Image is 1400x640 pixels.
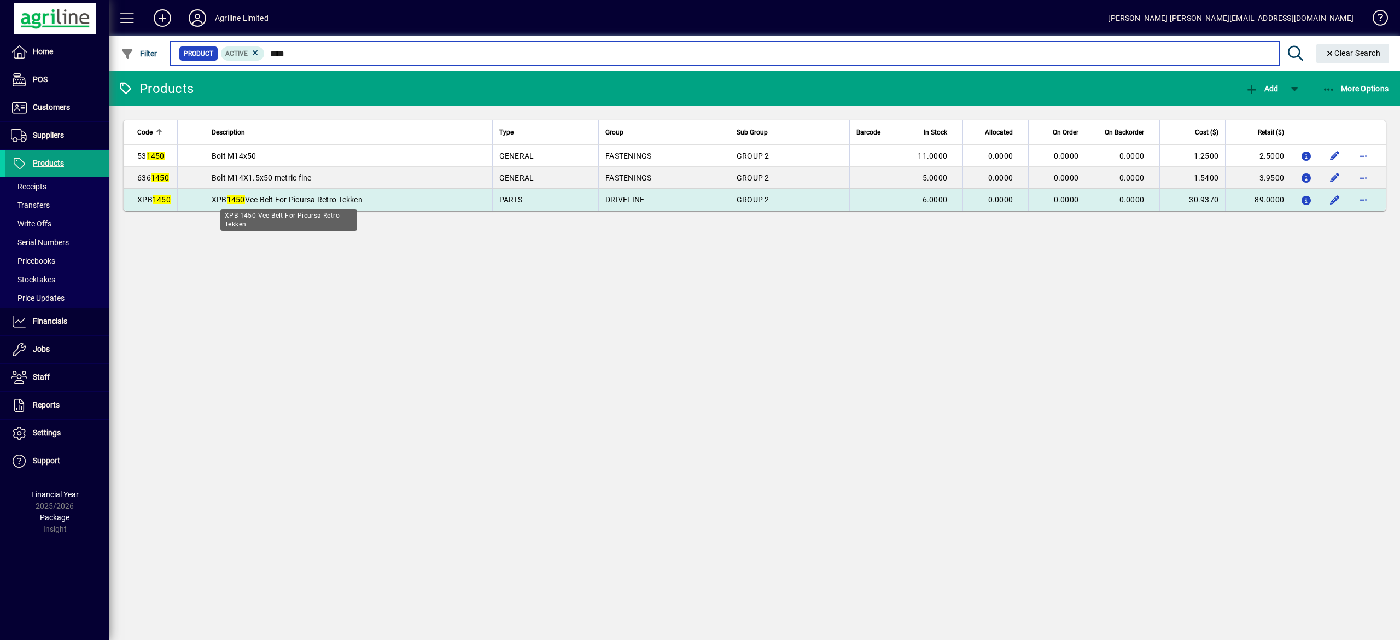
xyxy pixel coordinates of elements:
[225,50,248,57] span: Active
[856,126,890,138] div: Barcode
[499,152,534,160] span: GENERAL
[1119,173,1145,182] span: 0.0000
[1355,169,1372,187] button: More options
[923,195,948,204] span: 6.0000
[5,289,109,307] a: Price Updates
[137,126,153,138] span: Code
[5,233,109,252] a: Serial Numbers
[1316,44,1390,63] button: Clear
[1326,169,1344,187] button: Edit
[1364,2,1386,38] a: Knowledge Base
[212,126,245,138] span: Description
[918,152,947,160] span: 11.0000
[33,456,60,465] span: Support
[151,173,169,182] em: 1450
[180,8,215,28] button: Profile
[605,126,723,138] div: Group
[227,195,245,204] em: 1450
[1119,195,1145,204] span: 0.0000
[856,126,880,138] span: Barcode
[212,126,486,138] div: Description
[5,122,109,149] a: Suppliers
[1053,126,1078,138] span: On Order
[1159,189,1225,211] td: 30.9370
[1242,79,1281,98] button: Add
[212,195,363,204] span: XPB Vee Belt For Picursa Retro Tekken
[923,173,948,182] span: 5.0000
[137,195,171,204] span: XPB
[5,177,109,196] a: Receipts
[1322,84,1389,93] span: More Options
[145,8,180,28] button: Add
[1320,79,1392,98] button: More Options
[499,173,534,182] span: GENERAL
[605,126,623,138] span: Group
[737,152,769,160] span: GROUP 2
[737,126,843,138] div: Sub Group
[184,48,213,59] span: Product
[121,49,157,58] span: Filter
[212,173,312,182] span: Bolt M14X1.5x50 metric fine
[11,275,55,284] span: Stocktakes
[1326,147,1344,165] button: Edit
[1355,147,1372,165] button: More options
[1225,189,1291,211] td: 89.0000
[33,345,50,353] span: Jobs
[212,152,256,160] span: Bolt M14x50
[1225,145,1291,167] td: 2.5000
[1054,173,1079,182] span: 0.0000
[1101,126,1154,138] div: On Backorder
[499,126,592,138] div: Type
[1105,126,1144,138] span: On Backorder
[5,214,109,233] a: Write Offs
[737,173,769,182] span: GROUP 2
[33,373,50,381] span: Staff
[5,252,109,270] a: Pricebooks
[1325,49,1381,57] span: Clear Search
[137,126,171,138] div: Code
[499,126,514,138] span: Type
[33,103,70,112] span: Customers
[988,195,1013,204] span: 0.0000
[904,126,957,138] div: In Stock
[215,9,269,27] div: Agriline Limited
[33,131,64,139] span: Suppliers
[988,152,1013,160] span: 0.0000
[737,126,768,138] span: Sub Group
[1355,191,1372,208] button: More options
[137,152,165,160] span: 53
[5,196,109,214] a: Transfers
[5,94,109,121] a: Customers
[33,428,61,437] span: Settings
[499,195,522,204] span: PARTS
[11,201,50,210] span: Transfers
[153,195,171,204] em: 1450
[11,257,55,265] span: Pricebooks
[33,400,60,409] span: Reports
[5,38,109,66] a: Home
[1225,167,1291,189] td: 3.9500
[11,182,46,191] span: Receipts
[221,46,265,61] mat-chip: Activation Status: Active
[1245,84,1278,93] span: Add
[985,126,1013,138] span: Allocated
[970,126,1023,138] div: Allocated
[33,75,48,84] span: POS
[605,173,652,182] span: FASTENINGS
[1258,126,1284,138] span: Retail ($)
[1119,152,1145,160] span: 0.0000
[1159,145,1225,167] td: 1.2500
[40,513,69,522] span: Package
[605,152,652,160] span: FASTENINGS
[5,364,109,391] a: Staff
[11,219,51,228] span: Write Offs
[118,80,194,97] div: Products
[605,195,644,204] span: DRIVELINE
[1195,126,1218,138] span: Cost ($)
[11,294,65,302] span: Price Updates
[5,392,109,419] a: Reports
[1035,126,1088,138] div: On Order
[1108,9,1354,27] div: [PERSON_NAME] [PERSON_NAME][EMAIL_ADDRESS][DOMAIN_NAME]
[137,173,169,182] span: 636
[1326,191,1344,208] button: Edit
